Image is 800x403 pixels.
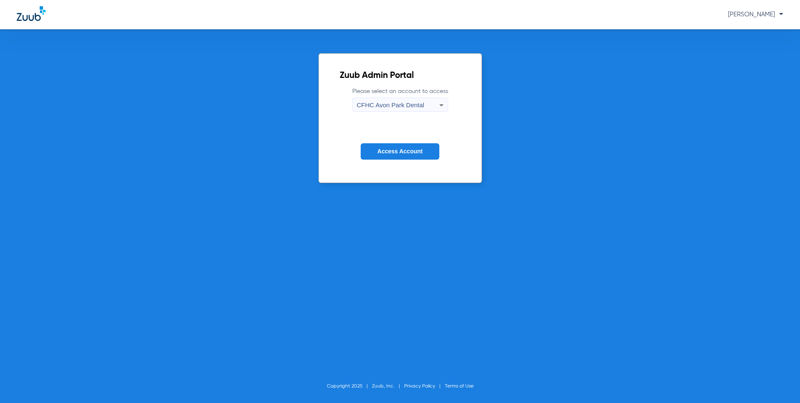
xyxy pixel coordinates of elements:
[357,101,424,108] span: CFHC Avon Park Dental
[340,72,461,80] h2: Zuub Admin Portal
[327,382,372,390] li: Copyright 2025
[404,384,435,389] a: Privacy Policy
[445,384,474,389] a: Terms of Use
[361,143,439,160] button: Access Account
[17,6,46,21] img: Zuub Logo
[728,11,783,18] span: [PERSON_NAME]
[352,87,448,112] label: Please select an account to access
[372,382,404,390] li: Zuub, Inc.
[377,148,423,155] span: Access Account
